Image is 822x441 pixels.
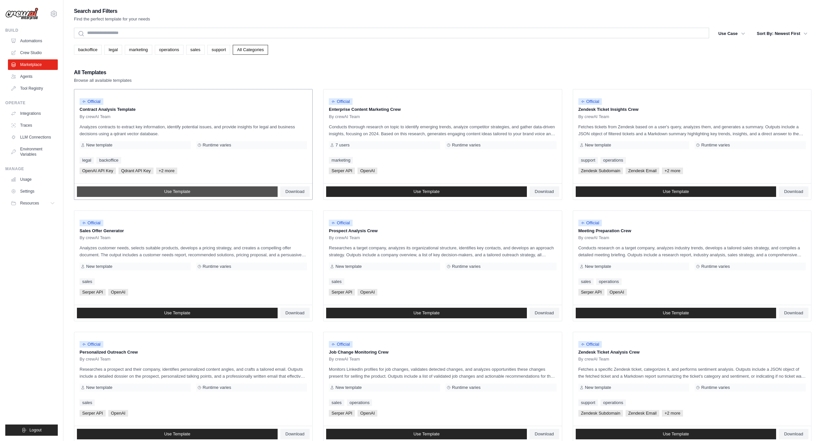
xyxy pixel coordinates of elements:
[86,142,112,148] span: New template
[80,399,95,406] a: sales
[329,399,344,406] a: sales
[578,228,806,234] p: Meeting Preparation Crew
[358,168,377,174] span: OpenAI
[535,310,554,316] span: Download
[578,289,604,296] span: Serper API
[164,431,190,437] span: Use Template
[578,168,623,174] span: Zendesk Subdomain
[662,410,683,417] span: +2 more
[125,45,152,55] a: marketing
[626,410,659,417] span: Zendesk Email
[203,264,231,269] span: Runtime varies
[578,220,602,226] span: Official
[578,98,602,105] span: Official
[5,28,58,33] div: Build
[326,186,527,197] a: Use Template
[5,166,58,172] div: Manage
[29,427,42,433] span: Logout
[77,186,278,197] a: Use Template
[8,120,58,131] a: Traces
[714,28,749,40] button: Use Case
[576,186,776,197] a: Use Template
[203,385,231,390] span: Runtime varies
[578,106,806,113] p: Zendesk Ticket Insights Crew
[779,429,808,439] a: Download
[452,264,481,269] span: Runtime varies
[86,264,112,269] span: New template
[80,123,307,137] p: Analyzes contracts to extract key information, identify potential issues, and provide insights fo...
[578,349,806,356] p: Zendesk Ticket Analysis Crew
[329,106,556,113] p: Enterprise Content Marketing Crew
[329,349,556,356] p: Job Change Monitoring Crew
[578,399,598,406] a: support
[164,189,190,194] span: Use Template
[413,189,439,194] span: Use Template
[77,429,278,439] a: Use Template
[8,132,58,142] a: LLM Connections
[578,278,594,285] a: sales
[104,45,122,55] a: legal
[5,8,38,20] img: Logo
[8,174,58,185] a: Usage
[8,186,58,197] a: Settings
[329,220,353,226] span: Official
[701,385,730,390] span: Runtime varies
[156,168,177,174] span: +2 more
[80,98,103,105] span: Official
[358,410,377,417] span: OpenAI
[535,431,554,437] span: Download
[662,168,683,174] span: +2 more
[335,142,350,148] span: 7 users
[530,186,559,197] a: Download
[186,45,205,55] a: sales
[578,410,623,417] span: Zendesk Subdomain
[578,366,806,380] p: Fetches a specific Zendesk ticket, categorizes it, and performs sentiment analysis. Outputs inclu...
[585,385,611,390] span: New template
[164,310,190,316] span: Use Template
[663,189,689,194] span: Use Template
[119,168,154,174] span: Qdrant API Key
[329,357,360,362] span: By crewAI Team
[8,71,58,82] a: Agents
[80,349,307,356] p: Personalized Outreach Crew
[663,310,689,316] span: Use Template
[663,431,689,437] span: Use Template
[80,357,111,362] span: By crewAI Team
[701,264,730,269] span: Runtime varies
[530,308,559,318] a: Download
[578,357,609,362] span: By crewAI Team
[329,228,556,234] p: Prospect Analysis Crew
[578,157,598,164] a: support
[80,106,307,113] p: Contract Analysis Template
[280,186,310,197] a: Download
[329,114,360,119] span: By crewAI Team
[329,278,344,285] a: sales
[8,83,58,94] a: Tool Registry
[779,308,808,318] a: Download
[626,168,659,174] span: Zendesk Email
[600,157,626,164] a: operations
[77,308,278,318] a: Use Template
[5,425,58,436] button: Logout
[329,123,556,137] p: Conducts thorough research on topic to identify emerging trends, analyze competitor strategies, a...
[335,385,361,390] span: New template
[576,429,776,439] a: Use Template
[233,45,268,55] a: All Categories
[329,410,355,417] span: Serper API
[108,289,128,296] span: OpenAI
[784,310,803,316] span: Download
[80,157,94,164] a: legal
[80,235,111,240] span: By crewAI Team
[578,123,806,137] p: Fetches tickets from Zendesk based on a user's query, analyzes them, and generates a summary. Out...
[452,385,481,390] span: Runtime varies
[8,198,58,208] button: Resources
[286,189,305,194] span: Download
[8,36,58,46] a: Automations
[80,278,95,285] a: sales
[155,45,184,55] a: operations
[530,429,559,439] a: Download
[596,278,622,285] a: operations
[96,157,121,164] a: backoffice
[329,244,556,258] p: Researches a target company, analyzes its organizational structure, identifies key contacts, and ...
[329,289,355,296] span: Serper API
